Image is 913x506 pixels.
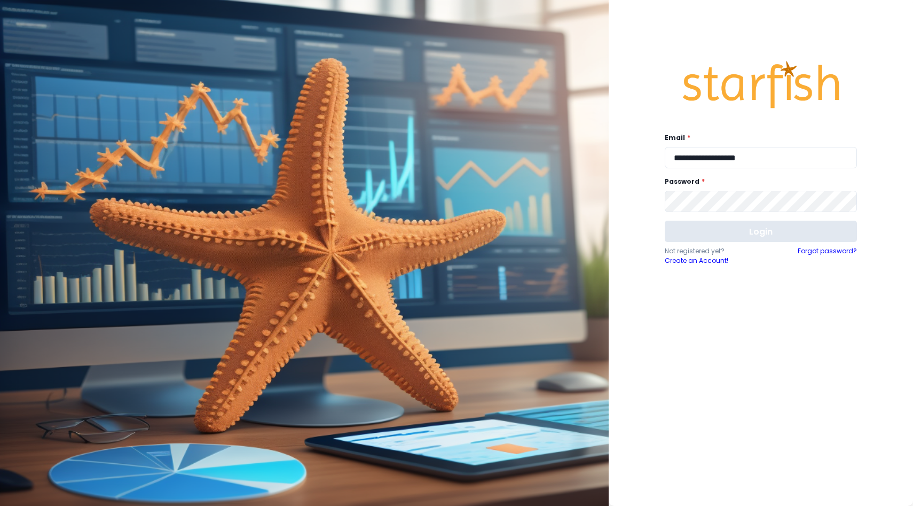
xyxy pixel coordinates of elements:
[665,256,761,266] a: Create an Account!
[665,177,851,186] label: Password
[798,246,857,266] a: Forgot password?
[665,133,851,143] label: Email
[665,246,761,256] p: Not registered yet?
[681,51,841,119] img: Logo.42cb71d561138c82c4ab.png
[665,221,857,242] button: Login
